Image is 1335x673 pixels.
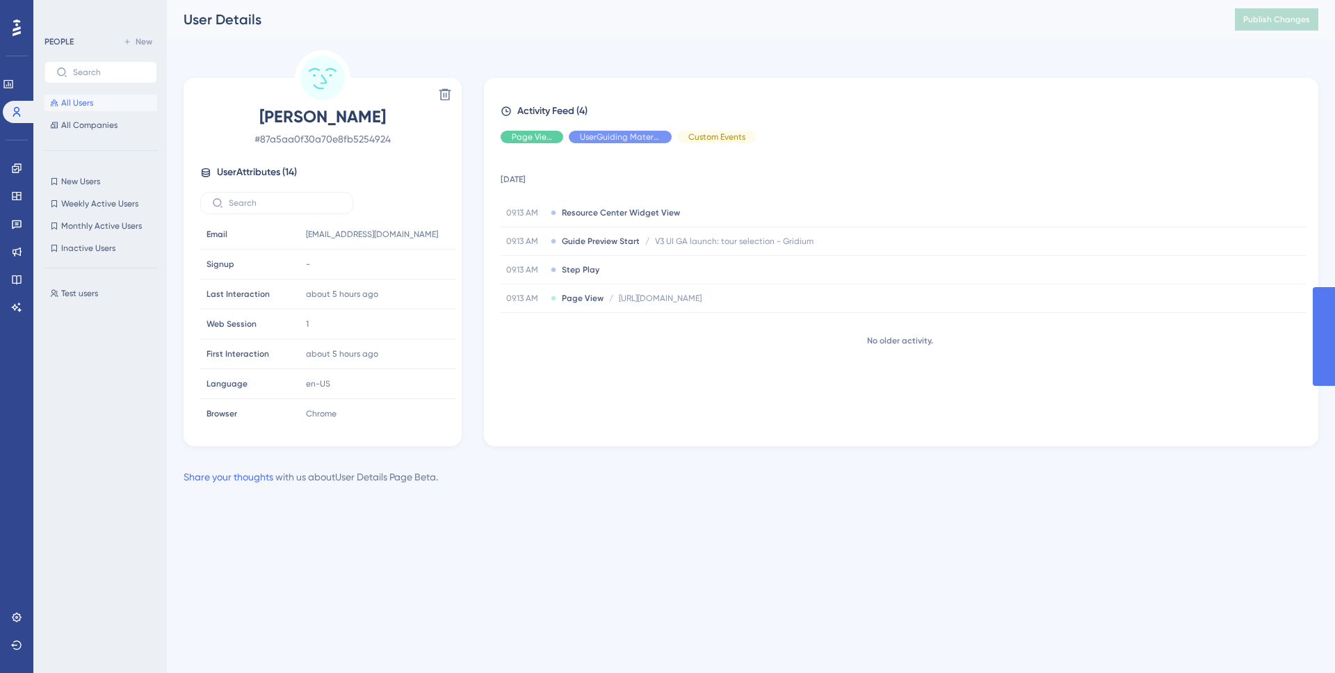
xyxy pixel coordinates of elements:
[580,131,661,143] span: UserGuiding Material
[655,236,814,247] span: V3 UI GA launch: tour selection - Gridium
[562,236,640,247] span: Guide Preview Start
[1277,618,1318,660] iframe: UserGuiding AI Assistant Launcher
[306,289,378,299] time: about 5 hours ago
[44,218,157,234] button: Monthly Active Users
[562,293,604,304] span: Page View
[506,293,545,304] span: 09.13 AM
[217,164,297,181] span: User Attributes ( 14 )
[207,259,234,270] span: Signup
[207,348,269,359] span: First Interaction
[306,349,378,359] time: about 5 hours ago
[184,469,438,485] div: with us about User Details Page Beta .
[506,207,545,218] span: 09.13 AM
[207,378,248,389] span: Language
[61,288,98,299] span: Test users
[512,131,552,143] span: Page View
[306,318,309,330] span: 1
[73,67,145,77] input: Search
[184,10,1200,29] div: User Details
[506,236,545,247] span: 09.13 AM
[306,408,337,419] span: Chrome
[44,240,157,257] button: Inactive Users
[306,229,438,240] span: [EMAIL_ADDRESS][DOMAIN_NAME]
[645,236,649,247] span: /
[207,229,227,240] span: Email
[506,264,545,275] span: 09.13 AM
[44,117,157,133] button: All Companies
[306,259,310,270] span: -
[61,97,93,108] span: All Users
[61,243,115,254] span: Inactive Users
[44,36,74,47] div: PEOPLE
[136,36,152,47] span: New
[517,103,588,120] span: Activity Feed (4)
[61,198,138,209] span: Weekly Active Users
[207,408,237,419] span: Browser
[1235,8,1318,31] button: Publish Changes
[619,293,702,304] span: [URL][DOMAIN_NAME]
[229,198,341,208] input: Search
[200,106,445,128] span: [PERSON_NAME]
[501,154,1306,199] td: [DATE]
[184,471,273,483] a: Share your thoughts
[61,176,100,187] span: New Users
[200,131,445,147] span: # 87a5aa0f30a70e8fb5254924
[44,195,157,212] button: Weekly Active Users
[562,207,680,218] span: Resource Center Widget View
[688,131,745,143] span: Custom Events
[44,95,157,111] button: All Users
[1243,14,1310,25] span: Publish Changes
[44,173,157,190] button: New Users
[61,120,118,131] span: All Companies
[562,264,599,275] span: Step Play
[609,293,613,304] span: /
[207,318,257,330] span: Web Session
[118,33,157,50] button: New
[61,220,142,232] span: Monthly Active Users
[306,378,330,389] span: en-US
[501,335,1299,346] div: No older activity.
[207,289,270,300] span: Last Interaction
[44,285,165,302] button: Test users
